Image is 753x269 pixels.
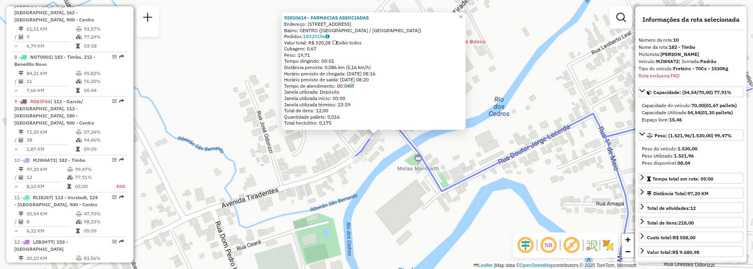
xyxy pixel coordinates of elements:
[622,234,634,246] a: Zoom in
[653,89,732,95] span: Capacidade: (54,54/70,00) 77,91%
[56,158,85,163] span: | 182 - Timbo
[67,184,71,189] i: Tempo total em rota
[19,79,23,84] i: Total de Atividades
[350,83,354,89] a: Com service time
[284,120,463,127] div: Total hectolitro: 0,175
[76,147,80,152] i: Tempo total em rota
[33,195,52,201] span: RLI8J67
[26,33,75,41] td: 9
[704,102,737,108] strong: (01,67 pallets)
[303,33,329,39] a: 18325156
[656,58,679,64] strong: MJW4A72
[687,110,700,115] strong: 54,54
[108,183,126,191] td: FAD
[625,246,631,256] span: −
[83,78,124,86] td: 76,20%
[76,44,80,49] i: Tempo total em rota
[284,33,463,40] div: Pedidos:
[140,10,156,27] a: Nova sessão e pesquisa
[26,136,75,144] td: 38
[19,212,23,217] i: Distância Total
[14,99,94,126] span: | 112 - Garcia/ [GEOGRAPHIC_DATA], 113 - [GEOGRAPHIC_DATA], 180 - [GEOGRAPHIC_DATA], 900 - Centro
[642,102,740,109] div: Capacidade do veículo:
[642,152,740,159] div: Peso Utilizado:
[119,158,124,163] em: Rota exportada
[679,58,716,64] span: | Jornada:
[639,173,743,184] a: Tempo total em rota: 05:00
[647,249,699,256] div: Valor total:
[14,195,98,208] span: | 113 - Vorstadt, 124 - [GEOGRAPHIC_DATA], 900 - Centro
[669,117,682,123] strong: 15,46
[14,183,18,191] td: =
[76,212,82,217] i: % de utilização do peso
[119,195,124,200] em: Rota exportada
[19,220,23,225] i: Total de Atividades
[26,129,75,136] td: 71,20 KM
[30,54,51,60] span: NOT0001
[284,83,463,89] div: Tempo de atendimento: 00:04
[639,99,743,127] div: Capacidade: (54,54/70,00) 77,91%
[660,51,699,57] strong: [PERSON_NAME]
[639,65,743,72] div: Tipo do veículo:
[112,195,117,200] em: Opções
[647,190,708,197] div: Distância Total:
[14,99,94,126] span: 9 -
[284,108,463,114] div: Total de itens: 12,00
[516,236,535,255] span: Ocultar deslocamento
[119,99,124,104] em: Rota exportada
[284,58,463,65] div: Tempo dirigindo: 00:01
[284,27,463,34] div: Bairro: CENTRO ([GEOGRAPHIC_DATA] / [GEOGRAPHIC_DATA])
[33,158,56,163] span: MJW4A72
[26,146,75,154] td: 1,87 KM
[284,71,463,77] div: Horário previsto de chegada: [DATE] 08:16
[76,71,82,76] i: % de utilização do peso
[26,183,67,191] td: 8,10 KM
[67,167,73,172] i: % de utilização do peso
[14,42,18,50] td: =
[26,210,75,218] td: 50,54 KM
[19,27,23,32] i: Distância Total
[19,175,23,180] i: Total de Atividades
[112,99,117,104] em: Opções
[19,138,23,143] i: Total de Atividades
[76,88,80,93] i: Tempo total em rota
[639,16,743,23] h4: Informações da rota selecionada
[639,37,743,44] div: Número da rota:
[325,34,329,39] i: Observações
[639,246,743,257] a: Valor total:R$ 9.680,98
[674,153,694,159] strong: 1.521,96
[83,33,124,41] td: 77,24%
[14,54,95,67] span: | 182 - Timbo, 212 - Benedito Novo
[678,146,697,152] strong: 1.530,00
[639,188,743,198] a: Distância Total:97,20 KM
[112,158,117,163] em: Opções
[112,55,117,60] em: Opções
[14,174,18,182] td: /
[75,183,108,191] td: 05:00
[284,77,463,83] div: Horário previsto de saída: [DATE] 08:20
[654,133,732,138] span: Peso: (1.521,96/1.530,00) 99,47%
[284,15,369,21] a: 92810614 - FARMACIAS ASSOCIADAS
[652,176,713,182] span: Tempo total em rota: 05:00
[691,102,704,108] strong: 70,00
[333,40,362,46] span: Exibir todos
[669,44,695,50] strong: 182 - Timbo
[67,175,73,180] i: % de utilização da cubagem
[585,239,598,252] img: Fluxo de ruas
[639,130,743,140] a: Peso: (1.521,96/1.530,00) 99,47%
[642,146,697,152] span: Peso do veículo:
[119,240,124,244] em: Rota exportada
[26,227,75,235] td: 6,32 KM
[672,249,699,255] strong: R$ 9.680,98
[19,256,23,261] i: Distância Total
[562,236,581,255] span: Exibir rótulo
[639,142,743,170] div: Peso: (1.521,96/1.530,00) 99,47%
[26,218,75,226] td: 8
[26,42,75,50] td: 6,79 KM
[83,87,124,95] td: 05:44
[14,87,18,95] td: =
[26,25,75,33] td: 61,11 KM
[673,65,728,71] strong: Freteiro - 70Cx - 1530Kg
[76,138,82,143] i: % de utilização da cubagem
[284,89,463,96] div: Janela utilizada: Depósito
